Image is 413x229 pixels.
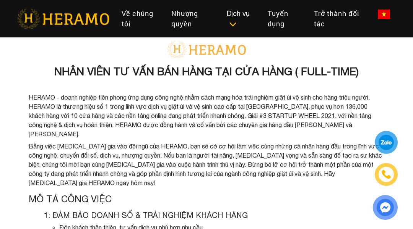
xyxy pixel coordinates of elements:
a: Tuyển dụng [262,5,308,32]
img: logo-with-text.png [164,40,249,59]
img: subToggleIcon [229,21,237,28]
img: phone-icon [381,169,391,179]
h3: NHÂN VIÊN TƯ VẤN BÁN HÀNG TẠI CỬA HÀNG ( FULL-TIME) [29,65,384,78]
a: Về chúng tôi [115,5,165,32]
img: heramo-logo.png [17,9,109,29]
div: Dịch vụ [227,8,255,29]
a: Nhượng quyền [165,5,221,32]
img: vn-flag.png [378,10,390,19]
h4: MÔ TẢ CÔNG VIỆC [29,194,384,205]
a: phone-icon [376,164,397,185]
li: Bằng việc [MEDICAL_DATA] gia vào đội ngũ của HERAMO, bạn sẽ có cơ hội làm việc cùng những cá nhân... [29,142,384,187]
li: HERAMO - doanh nghiệp tiên phong ứng dụng công nghệ nhằm cách mạng hóa trải nghiệm giặt ủi vệ sin... [29,93,384,139]
h5: 1: ĐẢM BẢO DOANH SỐ & TRẢI NGHIỆM KHÁCH HÀNG [44,211,384,220]
a: Trở thành đối tác [308,5,372,32]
